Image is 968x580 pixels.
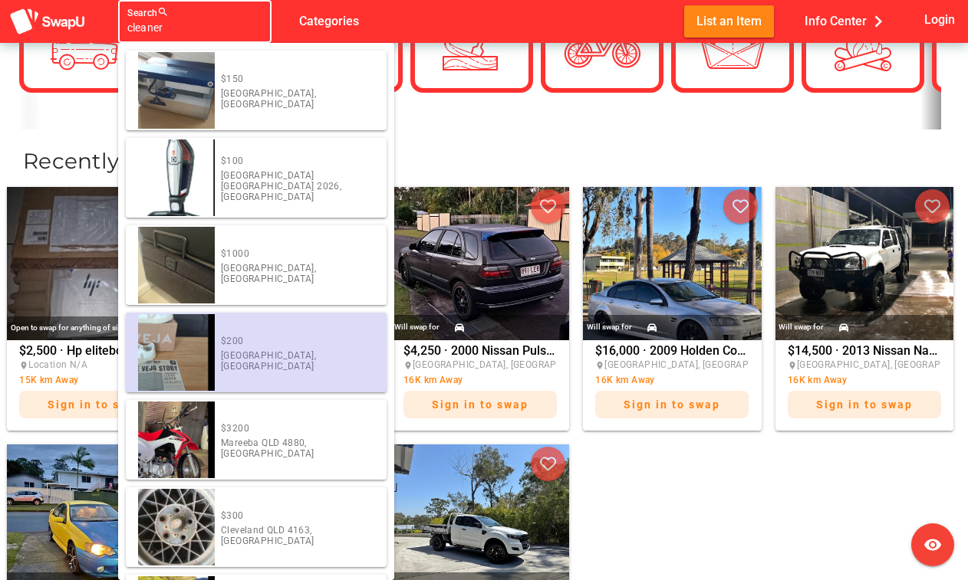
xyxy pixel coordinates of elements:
span: 16K km Away [403,375,463,385]
span: Sign in to swap [816,398,913,411]
div: $16,000 · 2009 Holden Commodore [595,345,749,426]
div: [GEOGRAPHIC_DATA] [GEOGRAPHIC_DATA] 2026, [GEOGRAPHIC_DATA] [221,170,374,203]
div: $150 [221,74,374,84]
img: neomoira33%40gmail.com%2F486c0a55-b8fe-43a4-8683-f73d5101fc0e%2F1758761925IMG_0883.jpeg [138,227,215,303]
i: chevron_right [867,10,890,33]
a: Will swap for$4,250 · 2000 Nissan Pulsar[GEOGRAPHIC_DATA], [GEOGRAPHIC_DATA]16K km AwaySign in to... [387,187,573,431]
a: $150[GEOGRAPHIC_DATA], [GEOGRAPHIC_DATA] [118,51,394,130]
div: Will swap for [587,319,632,336]
span: Recently Added Items [23,148,265,174]
img: cinnamoncat88%40gmail.com%2Fe3768bbb-557f-4793-b4c7-22c1dc06250d%2F164101214054089536159485150725... [138,52,215,129]
div: [GEOGRAPHIC_DATA], [GEOGRAPHIC_DATA] [221,350,374,372]
span: Sign in to swap [48,398,144,411]
button: Categories [287,5,371,37]
a: $300Cleveland QLD 4163, [GEOGRAPHIC_DATA] [118,487,394,567]
span: 15K km Away [19,375,78,385]
i: place [788,361,797,370]
div: $4,250 · 2000 Nissan Pulsar [403,345,557,426]
span: [GEOGRAPHIC_DATA], [GEOGRAPHIC_DATA] [413,359,604,370]
span: Info Center [805,8,890,34]
span: 16K km Away [595,375,654,385]
img: nicholas.robertson%2Bfacebook%40swapu.com.au%2F616673088043699%2F616673088043699-photo-0.jpg [583,187,761,340]
div: $200 [221,336,374,346]
a: Will swap for$14,500 · 2013 Nissan Navara[GEOGRAPHIC_DATA], [GEOGRAPHIC_DATA]16K km AwaySign in t... [772,187,957,431]
i: visibility [924,536,942,554]
a: Open to swap for anything of similar value$2,500 · Hp elitebook brand newLocation N/A15K km AwayS... [3,187,189,431]
img: antz1994.an%40gmail.com%2Fa8e49bf8-4679-40e4-93e5-a13ebec1901a%2F17602650311000028950.jpg [7,187,185,340]
div: $100 [221,156,374,166]
div: Open to swap for anything of similar value [7,316,185,340]
img: aSD8y5uGLpzPJLYTcYcjNu3laj1c05W5KWf0Ds+Za8uybjssssuu+yyyy677LKX2n+PWMSDJ9a87AAAAABJRU5ErkJggg== [9,8,86,36]
div: [GEOGRAPHIC_DATA], [GEOGRAPHIC_DATA] [221,263,374,285]
img: della.pitsilos%40gmail.com%2F37ec191e-db4b-4b3f-a031-6468f486f1eb%2F16744656121674465573841476052... [138,314,215,391]
img: hamfufan%40gmail.com%2F85b178ec-683f-47be-85cd-6ffb436a2786%2FScreenshot_20211129-172813_Chrome.jpg [138,139,215,216]
div: $14,500 · 2013 Nissan Navara [788,345,941,426]
div: Will swap for [779,319,824,336]
img: nicholas.robertson%2Bfacebook%40swapu.com.au%2F776541048302418%2F776541048302418-photo-0.jpg [391,187,569,340]
span: List an Item [696,11,762,31]
button: List an Item [684,5,774,37]
img: gtho351%40tutanota.com%2Febd39681-80c6-4111-8f12-e177a74db0ac%2F1715689806IMG_1539_Mag_Holden_13.... [138,489,215,565]
div: [GEOGRAPHIC_DATA], [GEOGRAPHIC_DATA] [221,88,374,110]
img: nicholas.robertson%2Bfacebook%40swapu.com.au%2F1798206180798922%2F1798206180798922-photo-0.jpg [775,187,953,340]
div: $3200 [221,423,374,434]
span: Sign in to swap [432,398,528,411]
button: Info Center [792,5,902,37]
span: 16K km Away [788,375,847,385]
span: Location N/A [28,359,87,370]
span: [GEOGRAPHIC_DATA], [GEOGRAPHIC_DATA] [604,359,795,370]
span: Sign in to swap [624,398,720,411]
span: Categories [299,8,359,34]
div: $300 [221,510,374,521]
button: Login [921,5,959,34]
a: $3200Mareeba QLD 4880, [GEOGRAPHIC_DATA] [118,400,394,480]
a: Will swap for$16,000 · 2009 Holden Commodore[GEOGRAPHIC_DATA], [GEOGRAPHIC_DATA]16K km AwaySign i... [579,187,765,431]
i: place [19,361,28,370]
div: $2,500 · Hp elitebook brand new [19,345,173,426]
a: Categories [287,13,371,28]
a: $100[GEOGRAPHIC_DATA] [GEOGRAPHIC_DATA] 2026, [GEOGRAPHIC_DATA] [118,138,394,218]
a: $200[GEOGRAPHIC_DATA], [GEOGRAPHIC_DATA] [118,313,394,392]
div: Will swap for [394,319,440,336]
div: Cleveland QLD 4163, [GEOGRAPHIC_DATA] [221,525,374,547]
img: taliaedmunds123%40gmail.com%2Faab2b5ca-cbf7-493d-be41-eca5eb67ab42%2F1704856426IMG_0829.jpeg [138,401,215,478]
i: false [244,12,262,31]
div: $1000 [221,248,374,259]
input: Quick Search [127,18,235,37]
div: Mareeba QLD 4880, [GEOGRAPHIC_DATA] [221,437,374,460]
a: $1000[GEOGRAPHIC_DATA], [GEOGRAPHIC_DATA] [118,225,394,305]
i: place [595,361,604,370]
i: place [403,361,413,370]
span: Login [924,9,955,30]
